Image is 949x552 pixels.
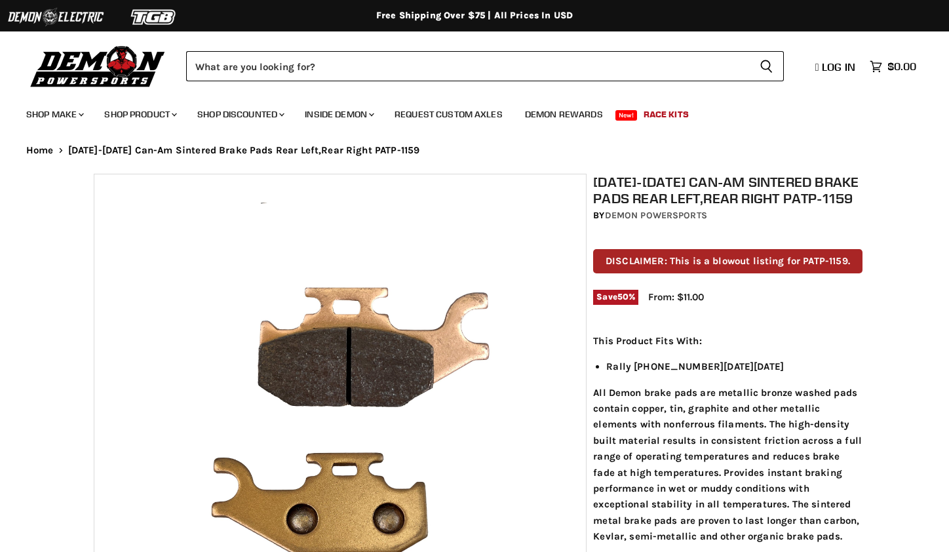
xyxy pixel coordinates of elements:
span: New! [615,110,638,121]
a: Log in [809,61,863,73]
div: by [593,208,862,223]
div: All Demon brake pads are metallic bronze washed pads contain copper, tin, graphite and other meta... [593,333,862,545]
a: Request Custom Axles [385,101,513,128]
form: Product [186,51,784,81]
span: Save % [593,290,638,304]
a: Shop Make [16,101,92,128]
a: $0.00 [863,57,923,76]
button: Search [749,51,784,81]
span: 50 [617,292,629,302]
p: This Product Fits With: [593,333,862,349]
li: Rally [PHONE_NUMBER][DATE][DATE] [606,359,862,374]
a: Shop Product [94,101,185,128]
a: Shop Discounted [187,101,292,128]
a: Inside Demon [295,101,382,128]
span: [DATE]-[DATE] Can-Am Sintered Brake Pads Rear Left,Rear Right PATP-1159 [68,145,420,156]
span: From: $11.00 [648,291,704,303]
p: DISCLAIMER: This is a blowout listing for PATP-1159. [593,249,862,273]
span: $0.00 [887,60,916,73]
span: Log in [822,60,855,73]
img: TGB Logo 2 [105,5,203,30]
a: Race Kits [634,101,699,128]
h1: [DATE]-[DATE] Can-Am Sintered Brake Pads Rear Left,Rear Right PATP-1159 [593,174,862,207]
ul: Main menu [16,96,913,128]
a: Demon Rewards [515,101,613,128]
a: Demon Powersports [605,210,707,221]
img: Demon Electric Logo 2 [7,5,105,30]
img: Demon Powersports [26,43,170,89]
a: Home [26,145,54,156]
input: Search [186,51,749,81]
